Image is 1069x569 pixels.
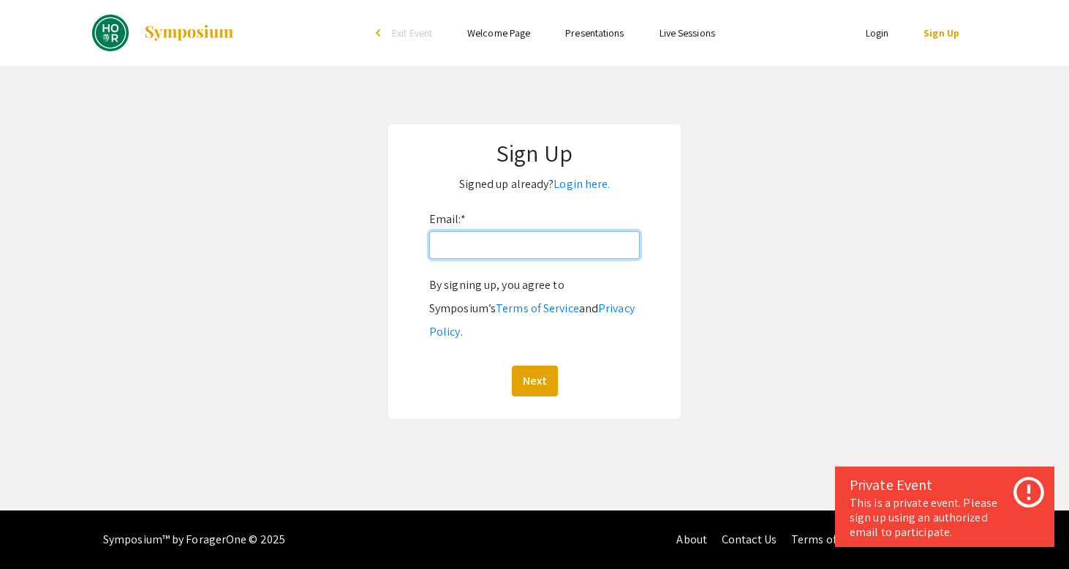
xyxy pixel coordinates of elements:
[429,274,640,344] div: By signing up, you agree to Symposium’s and .
[392,26,432,39] span: Exit Event
[92,15,129,51] img: DREAMS: Fall 2024
[403,173,666,196] p: Signed up already?
[791,532,875,547] a: Terms of Service
[676,532,707,547] a: About
[722,532,777,547] a: Contact Us
[850,474,1040,496] div: Private Event
[92,15,235,51] a: DREAMS: Fall 2024
[496,301,579,316] a: Terms of Service
[403,139,666,167] h1: Sign Up
[923,26,959,39] a: Sign Up
[660,26,715,39] a: Live Sessions
[850,496,1040,540] div: This is a private event. Please sign up using an authorized email to participate.
[429,301,635,339] a: Privacy Policy
[429,208,466,231] label: Email:
[866,26,889,39] a: Login
[554,176,610,192] a: Login here.
[376,29,385,37] div: arrow_back_ios
[512,366,558,396] button: Next
[565,26,624,39] a: Presentations
[467,26,530,39] a: Welcome Page
[143,24,235,42] img: Symposium by ForagerOne
[11,503,62,558] iframe: Chat
[103,510,285,569] div: Symposium™ by ForagerOne © 2025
